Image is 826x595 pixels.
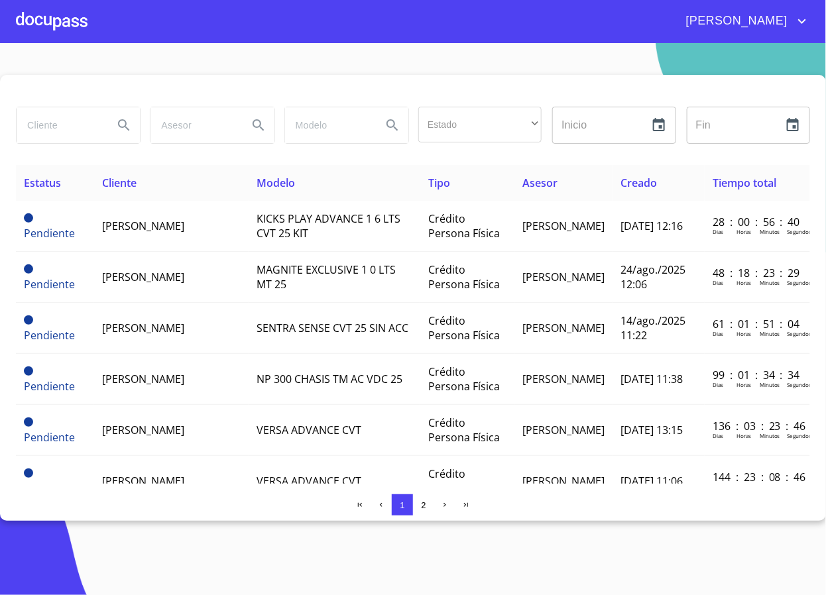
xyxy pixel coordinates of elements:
[737,228,751,235] p: Horas
[24,468,33,478] span: Pendiente
[257,176,295,190] span: Modelo
[257,423,361,437] span: VERSA ADVANCE CVT
[243,109,274,141] button: Search
[24,176,61,190] span: Estatus
[713,432,723,439] p: Dias
[257,211,400,241] span: KICKS PLAY ADVANCE 1 6 LTS CVT 25 KIT
[413,494,434,515] button: 2
[522,219,605,233] span: [PERSON_NAME]
[713,228,723,235] p: Dias
[392,494,413,515] button: 1
[522,321,605,335] span: [PERSON_NAME]
[24,481,75,496] span: Pendiente
[102,270,184,284] span: [PERSON_NAME]
[713,215,802,229] p: 28 : 00 : 56 : 40
[760,381,780,388] p: Minutos
[713,279,723,286] p: Dias
[428,262,500,292] span: Crédito Persona Física
[24,379,75,394] span: Pendiente
[713,470,802,484] p: 144 : 23 : 08 : 46
[102,321,184,335] span: [PERSON_NAME]
[737,381,751,388] p: Horas
[788,228,812,235] p: Segundos
[428,211,500,241] span: Crédito Persona Física
[24,213,33,223] span: Pendiente
[620,262,685,292] span: 24/ago./2025 12:06
[428,415,500,445] span: Crédito Persona Física
[713,266,802,280] p: 48 : 18 : 23 : 29
[522,423,605,437] span: [PERSON_NAME]
[24,328,75,343] span: Pendiente
[522,474,605,488] span: [PERSON_NAME]
[676,11,794,32] span: [PERSON_NAME]
[150,107,237,143] input: search
[522,372,605,386] span: [PERSON_NAME]
[760,228,780,235] p: Minutos
[24,417,33,427] span: Pendiente
[257,474,361,488] span: VERSA ADVANCE CVT
[102,372,184,386] span: [PERSON_NAME]
[24,264,33,274] span: Pendiente
[788,330,812,337] p: Segundos
[257,262,396,292] span: MAGNITE EXCLUSIVE 1 0 LTS MT 25
[418,107,542,142] div: ​
[760,483,780,490] p: Minutos
[620,176,657,190] span: Creado
[737,432,751,439] p: Horas
[24,277,75,292] span: Pendiente
[17,107,103,143] input: search
[257,372,402,386] span: NP 300 CHASIS TM AC VDC 25
[102,423,184,437] span: [PERSON_NAME]
[713,330,723,337] p: Dias
[428,466,500,496] span: Crédito Persona Física
[713,176,776,190] span: Tiempo total
[620,474,683,488] span: [DATE] 11:06
[428,364,500,394] span: Crédito Persona Física
[421,500,426,510] span: 2
[760,330,780,337] p: Minutos
[522,270,605,284] span: [PERSON_NAME]
[102,474,184,488] span: [PERSON_NAME]
[24,226,75,241] span: Pendiente
[620,219,683,233] span: [DATE] 12:16
[108,109,140,141] button: Search
[400,500,404,510] span: 1
[620,313,685,343] span: 14/ago./2025 11:22
[428,313,500,343] span: Crédito Persona Física
[737,279,751,286] p: Horas
[620,372,683,386] span: [DATE] 11:38
[428,176,450,190] span: Tipo
[713,419,802,433] p: 136 : 03 : 23 : 46
[788,279,812,286] p: Segundos
[522,176,558,190] span: Asesor
[377,109,408,141] button: Search
[788,483,812,490] p: Segundos
[713,368,802,382] p: 99 : 01 : 34 : 34
[737,483,751,490] p: Horas
[285,107,371,143] input: search
[102,219,184,233] span: [PERSON_NAME]
[788,432,812,439] p: Segundos
[760,279,780,286] p: Minutos
[24,366,33,376] span: Pendiente
[713,317,802,331] p: 61 : 01 : 51 : 04
[620,423,683,437] span: [DATE] 13:15
[713,483,723,490] p: Dias
[24,315,33,325] span: Pendiente
[257,321,408,335] span: SENTRA SENSE CVT 25 SIN ACC
[676,11,810,32] button: account of current user
[737,330,751,337] p: Horas
[788,381,812,388] p: Segundos
[102,176,137,190] span: Cliente
[713,381,723,388] p: Dias
[24,430,75,445] span: Pendiente
[760,432,780,439] p: Minutos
